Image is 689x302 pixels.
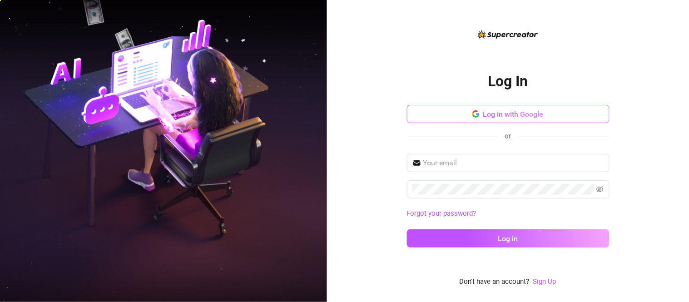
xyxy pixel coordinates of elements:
button: Log in [407,229,610,248]
span: Log in with Google [483,110,544,119]
h2: Log In [488,72,528,91]
a: Forgot your password? [407,208,610,219]
span: Log in [498,234,518,243]
input: Your email [423,158,604,168]
span: or [505,132,511,140]
button: Log in with Google [407,105,610,123]
a: Forgot your password? [407,209,476,218]
span: Don't have an account? [460,277,530,287]
span: eye-invisible [596,186,604,193]
a: Sign Up [533,277,556,287]
img: logo-BBDzfeDw.svg [478,30,538,39]
a: Sign Up [533,277,556,286]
